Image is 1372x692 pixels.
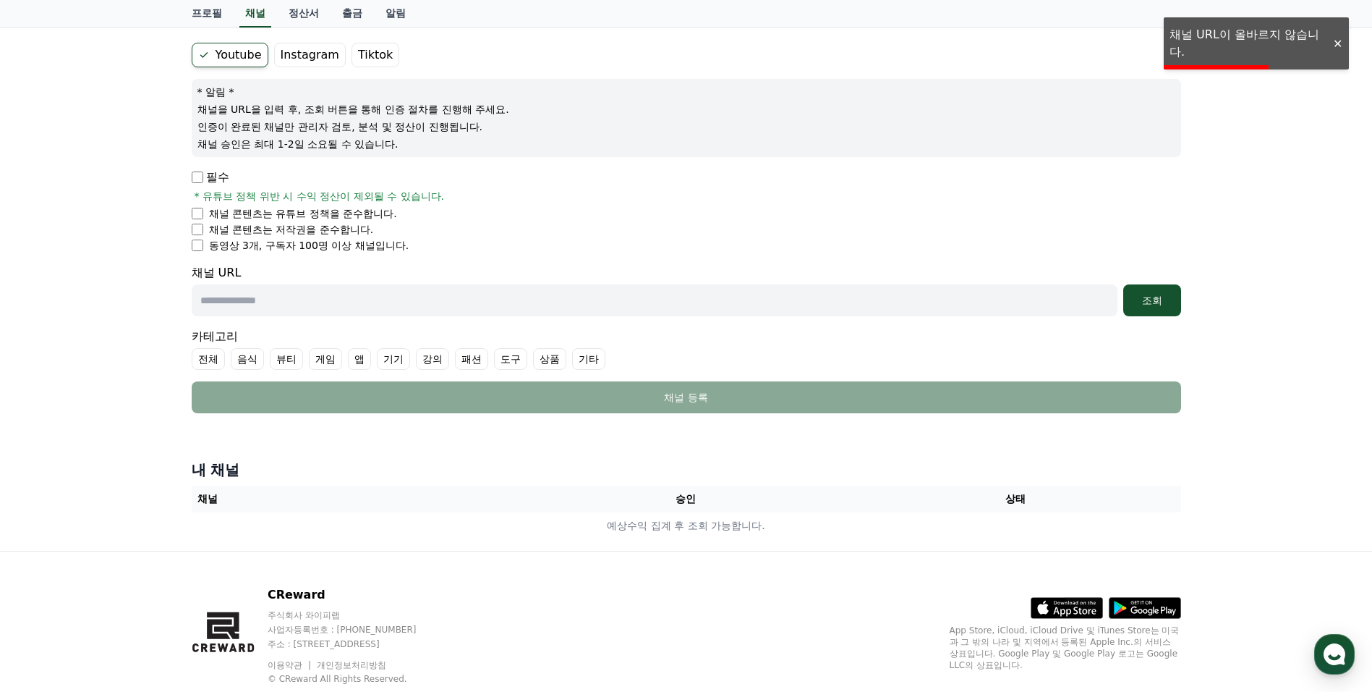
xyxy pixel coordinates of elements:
[192,348,225,370] label: 전체
[192,486,521,512] th: 채널
[455,348,488,370] label: 패션
[209,206,397,221] p: 채널 콘텐츠는 유튜브 정책을 준수합니다.
[416,348,449,370] label: 강의
[197,137,1175,151] p: 채널 승인은 최대 1-2일 소요될 수 있습니다.
[270,348,303,370] label: 뷰티
[209,238,409,253] p: 동영상 3개, 구독자 100명 이상 채널입니다.
[268,638,444,650] p: 주소 : [STREET_ADDRESS]
[197,102,1175,117] p: 채널을 URL을 입력 후, 조회 버튼을 통해 인증 절차를 진행해 주세요.
[274,43,346,67] label: Instagram
[377,348,410,370] label: 기기
[268,586,444,604] p: CReward
[1129,293,1175,308] div: 조회
[317,660,386,670] a: 개인정보처리방침
[521,486,851,512] th: 승인
[192,512,1181,539] td: 예상수익 집계 후 조회 가능합니다.
[223,481,241,492] span: 설정
[132,481,150,493] span: 대화
[192,328,1181,370] div: 카테고리
[1123,284,1181,316] button: 조회
[46,481,54,492] span: 홈
[533,348,566,370] label: 상품
[221,390,1152,405] div: 채널 등록
[268,660,313,670] a: 이용약관
[851,486,1180,512] th: 상태
[572,348,605,370] label: 기타
[195,189,445,203] span: * 유튜브 정책 위반 시 수익 정산이 제외될 수 있습니다.
[187,459,278,495] a: 설정
[192,43,268,67] label: Youtube
[197,119,1175,134] p: 인증이 완료된 채널만 관리자 검토, 분석 및 정산이 진행됩니다.
[309,348,342,370] label: 게임
[494,348,527,370] label: 도구
[268,624,444,636] p: 사업자등록번호 : [PHONE_NUMBER]
[268,609,444,621] p: 주식회사 와이피랩
[351,43,399,67] label: Tiktok
[950,625,1181,671] p: App Store, iCloud, iCloud Drive 및 iTunes Store는 미국과 그 밖의 나라 및 지역에서 등록된 Apple Inc.의 서비스 상표입니다. Goo...
[268,673,444,685] p: © CReward All Rights Reserved.
[192,460,1181,480] h4: 내 채널
[95,459,187,495] a: 대화
[192,169,229,186] p: 필수
[192,381,1181,413] button: 채널 등록
[209,222,374,237] p: 채널 콘텐츠는 저작권을 준수합니다.
[231,348,264,370] label: 음식
[4,459,95,495] a: 홈
[348,348,371,370] label: 앱
[192,264,1181,316] div: 채널 URL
